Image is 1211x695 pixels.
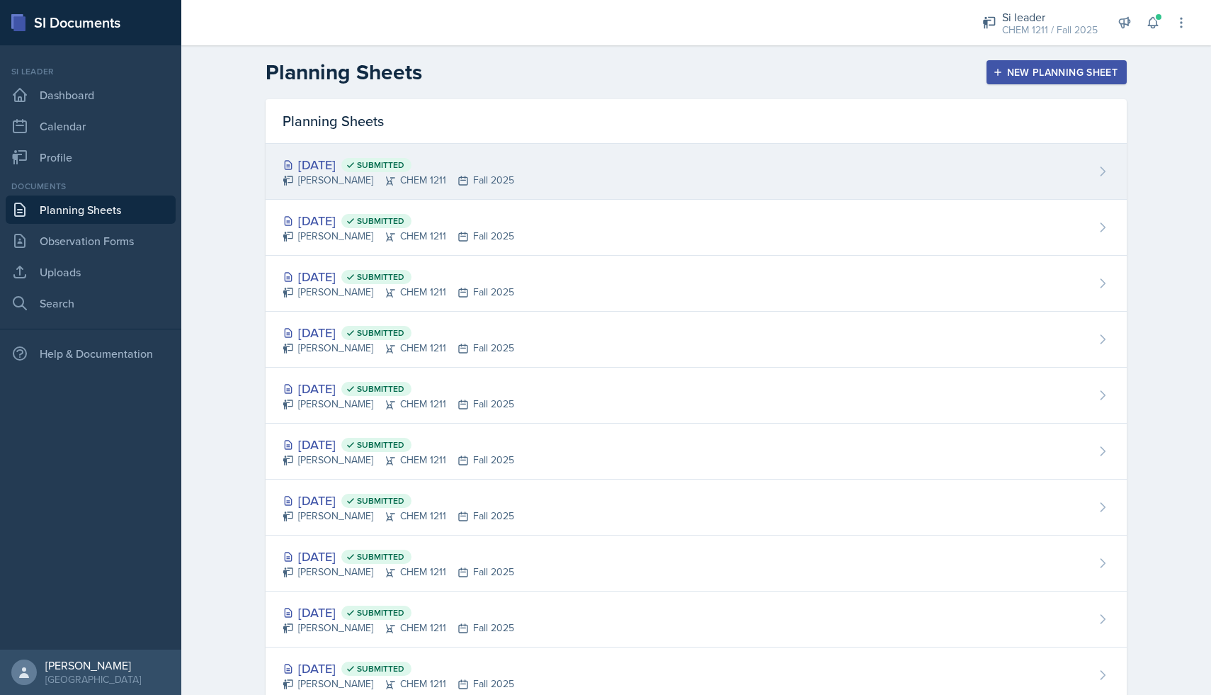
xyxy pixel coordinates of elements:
div: [PERSON_NAME] CHEM 1211 Fall 2025 [283,341,514,356]
a: Dashboard [6,81,176,109]
a: Profile [6,143,176,171]
span: Submitted [357,327,404,339]
div: Documents [6,180,176,193]
span: Submitted [357,215,404,227]
a: [DATE] Submitted [PERSON_NAME]CHEM 1211Fall 2025 [266,200,1127,256]
div: New Planning Sheet [996,67,1118,78]
div: [DATE] [283,603,514,622]
a: [DATE] Submitted [PERSON_NAME]CHEM 1211Fall 2025 [266,592,1127,648]
a: Calendar [6,112,176,140]
a: [DATE] Submitted [PERSON_NAME]CHEM 1211Fall 2025 [266,424,1127,480]
span: Submitted [357,439,404,451]
div: [GEOGRAPHIC_DATA] [45,672,141,686]
span: Submitted [357,271,404,283]
div: [DATE] [283,491,514,510]
div: [PERSON_NAME] CHEM 1211 Fall 2025 [283,565,514,580]
div: [PERSON_NAME] CHEM 1211 Fall 2025 [283,173,514,188]
div: [PERSON_NAME] CHEM 1211 Fall 2025 [283,509,514,524]
div: [PERSON_NAME] CHEM 1211 Fall 2025 [283,621,514,635]
div: [PERSON_NAME] CHEM 1211 Fall 2025 [283,677,514,691]
div: [PERSON_NAME] CHEM 1211 Fall 2025 [283,229,514,244]
a: Planning Sheets [6,196,176,224]
div: Help & Documentation [6,339,176,368]
button: New Planning Sheet [987,60,1127,84]
a: [DATE] Submitted [PERSON_NAME]CHEM 1211Fall 2025 [266,368,1127,424]
div: [DATE] [283,547,514,566]
span: Submitted [357,495,404,507]
h2: Planning Sheets [266,60,422,85]
span: Submitted [357,159,404,171]
a: [DATE] Submitted [PERSON_NAME]CHEM 1211Fall 2025 [266,144,1127,200]
a: Search [6,289,176,317]
a: [DATE] Submitted [PERSON_NAME]CHEM 1211Fall 2025 [266,312,1127,368]
a: [DATE] Submitted [PERSON_NAME]CHEM 1211Fall 2025 [266,256,1127,312]
div: [PERSON_NAME] CHEM 1211 Fall 2025 [283,453,514,468]
span: Submitted [357,383,404,395]
a: Uploads [6,258,176,286]
div: CHEM 1211 / Fall 2025 [1002,23,1098,38]
div: [DATE] [283,267,514,286]
div: Si leader [6,65,176,78]
div: Si leader [1002,9,1098,26]
div: [DATE] [283,211,514,230]
span: Submitted [357,551,404,563]
div: [DATE] [283,155,514,174]
span: Submitted [357,607,404,618]
div: [PERSON_NAME] CHEM 1211 Fall 2025 [283,285,514,300]
div: [DATE] [283,435,514,454]
div: [DATE] [283,323,514,342]
div: [PERSON_NAME] CHEM 1211 Fall 2025 [283,397,514,412]
div: [PERSON_NAME] [45,658,141,672]
span: Submitted [357,663,404,674]
div: Planning Sheets [266,99,1127,144]
div: [DATE] [283,659,514,678]
a: Observation Forms [6,227,176,255]
a: [DATE] Submitted [PERSON_NAME]CHEM 1211Fall 2025 [266,536,1127,592]
div: [DATE] [283,379,514,398]
a: [DATE] Submitted [PERSON_NAME]CHEM 1211Fall 2025 [266,480,1127,536]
